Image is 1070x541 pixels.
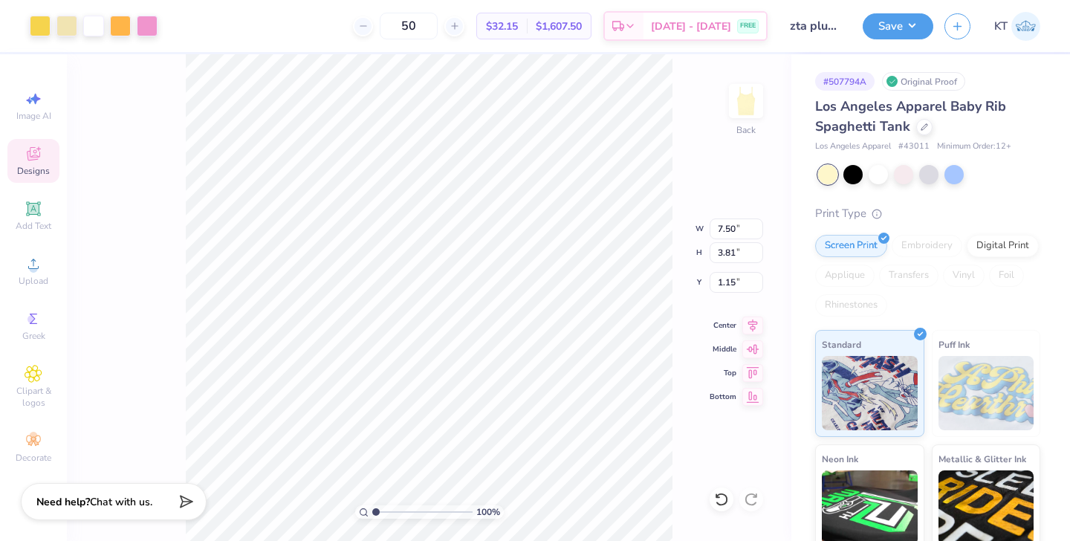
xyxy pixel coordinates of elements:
div: Print Type [815,205,1040,222]
div: Digital Print [967,235,1039,257]
span: Bottom [710,392,736,402]
span: Metallic & Glitter Ink [938,451,1026,467]
input: Untitled Design [779,11,852,41]
span: KT [994,18,1008,35]
div: Applique [815,265,875,287]
span: FREE [740,21,756,31]
span: Top [710,368,736,378]
div: Foil [989,265,1024,287]
span: [DATE] - [DATE] [651,19,731,34]
span: $32.15 [486,19,518,34]
span: Minimum Order: 12 + [937,140,1011,153]
span: Los Angeles Apparel [815,140,891,153]
div: Vinyl [943,265,985,287]
img: Back [731,86,761,116]
span: Add Text [16,220,51,232]
div: Rhinestones [815,294,887,317]
span: Designs [17,165,50,177]
span: Los Angeles Apparel Baby Rib Spaghetti Tank [815,97,1006,135]
span: Upload [19,275,48,287]
strong: Need help? [36,495,90,509]
input: – – [380,13,438,39]
div: Transfers [879,265,938,287]
span: Puff Ink [938,337,970,352]
a: KT [994,12,1040,41]
img: Standard [822,356,918,430]
div: Back [736,123,756,137]
div: Screen Print [815,235,887,257]
span: Chat with us. [90,495,152,509]
span: Middle [710,344,736,354]
span: Greek [22,330,45,342]
span: $1,607.50 [536,19,582,34]
button: Save [863,13,933,39]
div: Embroidery [892,235,962,257]
span: 100 % [476,505,500,519]
span: Neon Ink [822,451,858,467]
span: Center [710,320,736,331]
span: Standard [822,337,861,352]
span: Clipart & logos [7,385,59,409]
span: # 43011 [898,140,930,153]
span: Decorate [16,452,51,464]
span: Image AI [16,110,51,122]
img: Kylie Teeple [1011,12,1040,41]
img: Puff Ink [938,356,1034,430]
div: Original Proof [882,72,965,91]
div: # 507794A [815,72,875,91]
